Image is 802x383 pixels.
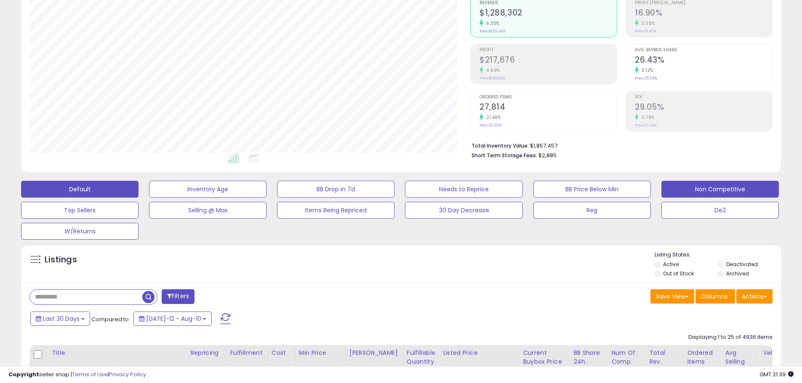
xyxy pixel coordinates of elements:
small: Prev: 16.40% [635,29,656,34]
div: Fulfillable Quantity [407,349,436,366]
span: ROI [635,95,772,100]
button: Top Sellers [21,202,139,219]
h2: $1,288,302 [480,8,617,19]
h5: Listings [45,254,77,266]
label: Archived [726,270,749,277]
span: Profit [480,48,617,53]
a: Terms of Use [72,370,108,378]
small: Prev: $1,211,432 [480,29,506,34]
label: Deactivated [726,261,758,268]
button: Last 30 Days [30,312,90,326]
b: Short Term Storage Fees: [472,152,537,159]
div: Repricing [190,349,223,357]
div: Title [52,349,183,357]
div: Listed Price [443,349,516,357]
small: Prev: 25.63% [635,76,657,81]
div: Num of Comp. [611,349,642,366]
div: Cost [272,349,292,357]
span: Columns [701,292,727,301]
button: Non Competitive [661,181,779,198]
button: De2 [661,202,779,219]
button: BB Price Below Min [533,181,651,198]
h2: 29.05% [635,102,772,114]
li: $1,857,457 [472,140,766,150]
div: Ordered Items [687,349,718,366]
div: Avg Selling Price [725,349,756,375]
h2: 16.90% [635,8,772,19]
button: Selling @ Max [149,202,266,219]
a: Privacy Policy [109,370,146,378]
div: BB Share 24h. [573,349,604,366]
div: Current Buybox Price [523,349,566,366]
button: BB Drop in 7d [277,181,394,198]
span: Avg. Buybox Share [635,48,772,53]
span: Compared to: [91,315,130,323]
h2: 27,814 [480,102,617,114]
span: Revenue [480,1,617,5]
button: Default [21,181,139,198]
span: Last 30 Days [43,314,80,323]
small: 3.05% [639,20,655,26]
small: 5.79% [639,114,655,121]
span: [DATE]-12 - Aug-10 [146,314,201,323]
span: Ordered Items [480,95,617,100]
h2: 26.43% [635,55,772,66]
button: Items Being Repriced [277,202,394,219]
button: Save View [650,289,694,304]
button: 30 Day Decrease [405,202,522,219]
button: W/Returns [21,223,139,240]
h2: $217,676 [480,55,617,66]
div: Displaying 1 to 25 of 4936 items [688,333,773,341]
label: Out of Stock [663,270,694,277]
small: 21.43% [483,114,501,121]
small: 3.12% [639,67,653,74]
button: Needs to Reprice [405,181,522,198]
div: Total Rev. [649,349,680,366]
div: seller snap | | [8,371,146,379]
b: Total Inventory Value: [472,142,529,149]
button: Filters [162,289,195,304]
p: Listing States: [655,251,781,259]
button: Reg [533,202,651,219]
small: Prev: 27.46% [635,123,657,128]
div: [PERSON_NAME] [349,349,400,357]
button: Inventory Age [149,181,266,198]
small: 9.59% [483,67,500,74]
span: 2025-09-10 21:39 GMT [759,370,794,378]
button: Columns [695,289,735,304]
span: $2,885 [538,151,557,159]
div: Velocity [763,349,794,357]
strong: Copyright [8,370,39,378]
small: 6.35% [483,20,500,26]
div: Fulfillment [230,349,264,357]
small: Prev: $198,632 [480,76,505,81]
button: Actions [736,289,773,304]
div: Min Price [299,349,342,357]
span: Profit [PERSON_NAME] [635,1,772,5]
small: Prev: 22,906 [480,123,502,128]
label: Active [663,261,679,268]
button: [DATE]-12 - Aug-10 [133,312,212,326]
